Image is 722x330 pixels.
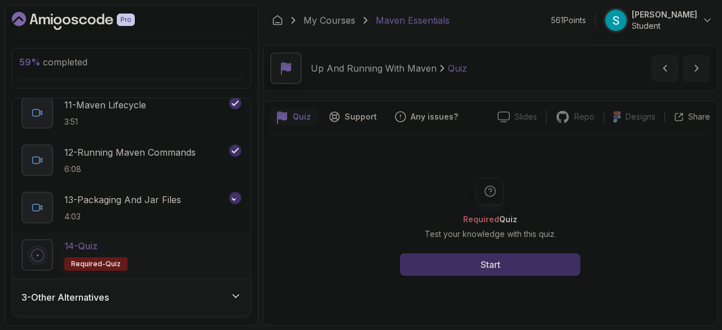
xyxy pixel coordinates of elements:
[21,239,241,271] button: 14-QuizRequired-quiz
[21,144,241,176] button: 12-Running Maven Commands6:08
[574,111,595,122] p: Repo
[12,12,161,30] a: Dashboard
[632,20,697,32] p: Student
[64,164,196,175] p: 6:08
[688,111,710,122] p: Share
[21,192,241,223] button: 13-Packaging And Jar Files4:03
[514,111,537,122] p: Slides
[425,214,556,225] h2: Quiz
[463,214,499,224] span: Required
[105,259,121,269] span: quiz
[303,14,355,27] a: My Courses
[400,253,580,276] button: Start
[270,108,318,126] button: quiz button
[64,239,98,253] p: 14 - Quiz
[664,111,710,122] button: Share
[481,258,500,271] div: Start
[64,146,196,159] p: 12 - Running Maven Commands
[64,116,146,127] p: 3:51
[425,228,556,240] p: Test your knowledge with this quiz.
[64,193,181,206] p: 13 - Packaging And Jar Files
[605,9,713,32] button: user profile image[PERSON_NAME]Student
[448,61,467,75] p: Quiz
[683,55,710,82] button: next content
[651,55,679,82] button: previous content
[626,111,655,122] p: Designs
[21,291,109,304] h3: 3 - Other Alternatives
[12,279,250,315] button: 3-Other Alternatives
[605,10,627,31] img: user profile image
[293,111,311,122] p: Quiz
[71,259,105,269] span: Required-
[21,97,241,129] button: 11-Maven Lifecycle3:51
[551,15,586,26] p: 561 Points
[64,211,181,222] p: 4:03
[64,98,146,112] p: 11 - Maven Lifecycle
[411,111,458,122] p: Any issues?
[376,14,450,27] p: Maven Essentials
[19,56,41,68] span: 59 %
[345,111,377,122] p: Support
[311,61,437,75] p: Up And Running With Maven
[388,108,465,126] button: Feedback button
[322,108,384,126] button: Support button
[632,9,697,20] p: [PERSON_NAME]
[19,56,87,68] span: completed
[272,15,283,26] a: Dashboard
